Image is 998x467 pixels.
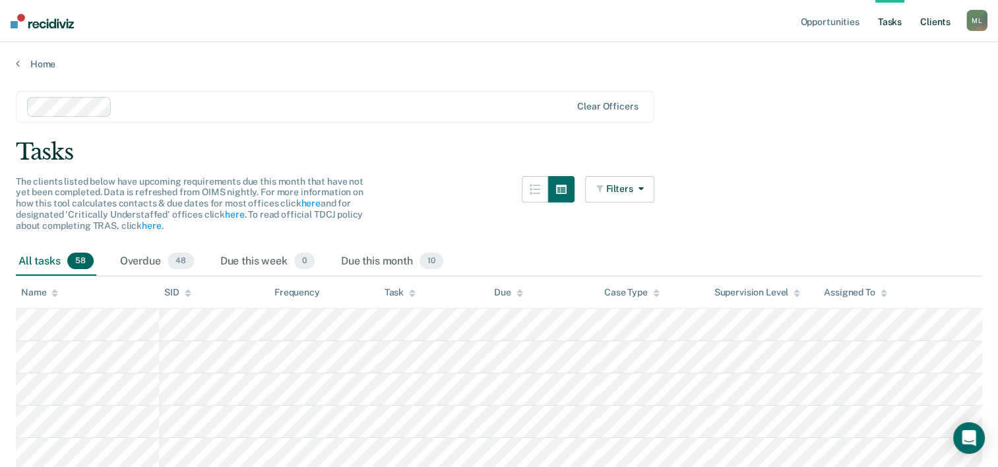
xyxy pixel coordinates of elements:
[824,287,887,298] div: Assigned To
[966,10,987,31] button: ML
[338,247,446,276] div: Due this month10
[274,287,320,298] div: Frequency
[420,253,443,270] span: 10
[142,220,161,231] a: here
[301,198,320,208] a: here
[168,253,194,270] span: 48
[16,58,982,70] a: Home
[164,287,191,298] div: SID
[225,209,244,220] a: here
[67,253,94,270] span: 58
[494,287,523,298] div: Due
[294,253,315,270] span: 0
[218,247,317,276] div: Due this week0
[604,287,660,298] div: Case Type
[585,176,655,202] button: Filters
[16,139,982,166] div: Tasks
[16,247,96,276] div: All tasks58
[117,247,197,276] div: Overdue48
[11,14,74,28] img: Recidiviz
[16,176,363,231] span: The clients listed below have upcoming requirements due this month that have not yet been complet...
[714,287,801,298] div: Supervision Level
[21,287,58,298] div: Name
[953,422,985,454] div: Open Intercom Messenger
[966,10,987,31] div: M L
[577,101,638,112] div: Clear officers
[385,287,416,298] div: Task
